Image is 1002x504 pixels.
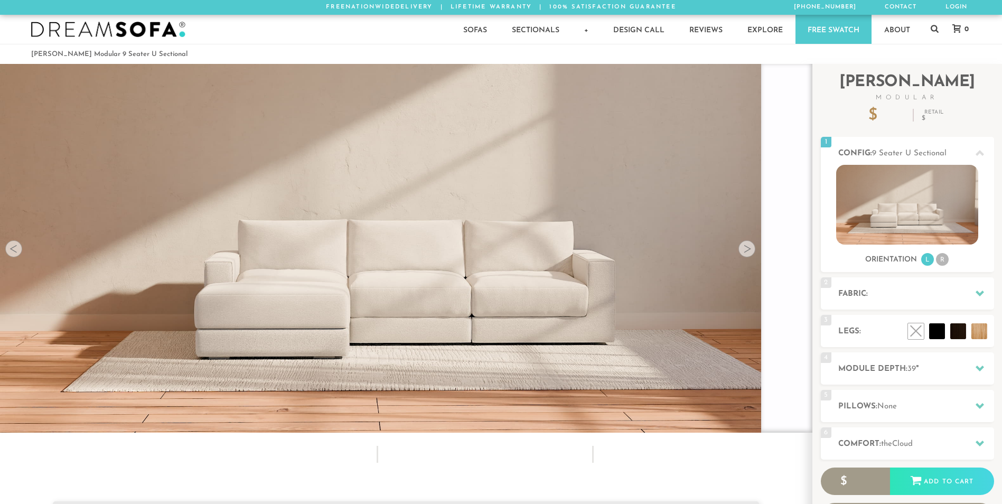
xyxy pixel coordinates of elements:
span: 3 [821,315,831,325]
span: the [881,440,892,448]
a: 0 [942,24,974,34]
h2: Fabric: [838,288,994,300]
a: + [572,15,601,44]
div: Add to Cart [890,468,994,496]
a: About [872,15,922,44]
h2: Config: [838,147,994,160]
a: Free Swatch [795,15,872,44]
img: landon-sofa-no_legs-no_pillows-1.jpg [836,165,978,245]
span: 0 [962,26,969,33]
a: Sectionals [500,15,572,44]
a: Sofas [451,15,499,44]
span: 39 [907,365,916,373]
p: Retail [922,110,945,122]
span: 6 [821,427,831,438]
span: | [441,4,443,10]
span: Modular [821,95,994,101]
span: 9 Seater U Sectional [872,150,947,157]
span: Cloud [892,440,913,448]
h2: [PERSON_NAME] [821,74,994,101]
h3: Orientation [865,255,917,265]
li: L [921,253,934,266]
li: [PERSON_NAME] Modular 9 Seater U Sectional [31,47,188,61]
a: Design Call [601,15,677,44]
p: $ [868,108,905,124]
h2: Comfort: [838,438,994,450]
li: R [936,253,949,266]
span: | [539,4,542,10]
span: 5 [821,390,831,400]
span: 4 [821,352,831,363]
span: None [877,403,897,410]
h2: Module Depth: " [838,363,994,375]
a: Reviews [677,15,735,44]
h2: Legs: [838,325,994,338]
img: DreamSofa - Inspired By Life, Designed By You [31,22,185,38]
a: Explore [735,15,795,44]
em: Nationwide [345,4,395,10]
span: 1 [821,137,831,147]
span: 2 [821,277,831,288]
h2: Pillows: [838,400,994,413]
em: $ [922,115,945,122]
